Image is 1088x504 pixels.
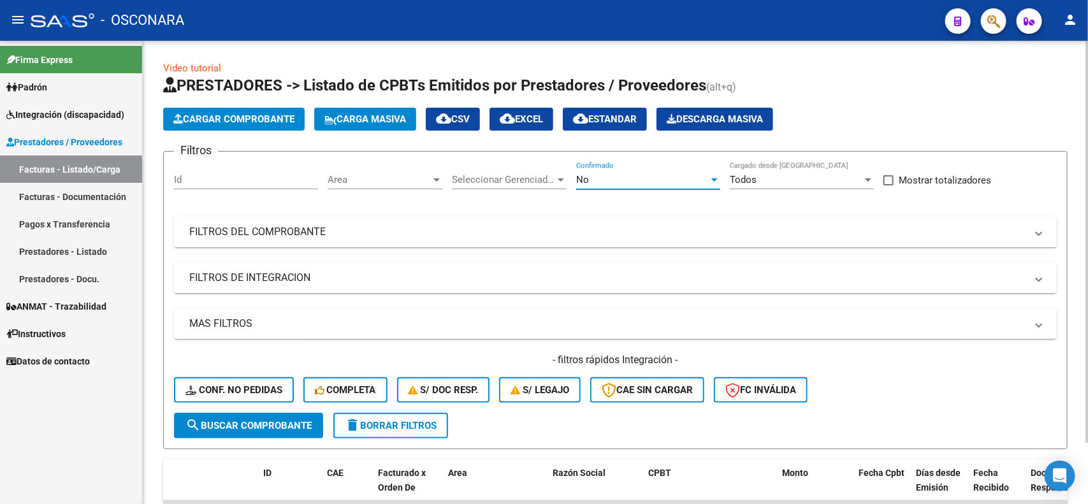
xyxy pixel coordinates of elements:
[327,468,344,478] span: CAE
[6,108,124,122] span: Integración (discapacidad)
[189,271,1026,285] mat-panel-title: FILTROS DE INTEGRACION
[263,468,272,478] span: ID
[436,113,470,125] span: CSV
[500,113,543,125] span: EXCEL
[163,108,305,131] button: Cargar Comprobante
[714,377,808,403] button: FC Inválida
[174,413,323,438] button: Buscar Comprobante
[163,76,706,94] span: PRESTADORES -> Listado de CPBTs Emitidos por Prestadores / Proveedores
[174,217,1057,247] mat-expansion-panel-header: FILTROS DEL COMPROBANTE
[328,174,431,185] span: Area
[1063,12,1078,27] mat-icon: person
[173,113,294,125] span: Cargar Comprobante
[314,108,416,131] button: Carga Masiva
[782,468,808,478] span: Monto
[563,108,647,131] button: Estandar
[6,80,47,94] span: Padrón
[189,317,1026,331] mat-panel-title: MAS FILTROS
[500,111,515,126] mat-icon: cloud_download
[973,468,1009,493] span: Fecha Recibido
[174,141,218,159] h3: Filtros
[859,468,904,478] span: Fecha Cpbt
[499,377,581,403] button: S/ legajo
[1045,461,1075,491] div: Open Intercom Messenger
[324,113,406,125] span: Carga Masiva
[648,468,671,478] span: CPBT
[490,108,553,131] button: EXCEL
[185,417,201,433] mat-icon: search
[448,468,467,478] span: Area
[725,384,796,396] span: FC Inválida
[397,377,490,403] button: S/ Doc Resp.
[667,113,763,125] span: Descarga Masiva
[916,468,961,493] span: Días desde Emisión
[303,377,388,403] button: Completa
[706,81,736,93] span: (alt+q)
[511,384,569,396] span: S/ legajo
[174,308,1057,339] mat-expansion-panel-header: MAS FILTROS
[333,413,448,438] button: Borrar Filtros
[590,377,704,403] button: CAE SIN CARGAR
[452,174,555,185] span: Seleccionar Gerenciador
[345,417,360,433] mat-icon: delete
[436,111,451,126] mat-icon: cloud_download
[602,384,693,396] span: CAE SIN CARGAR
[6,53,73,67] span: Firma Express
[10,12,25,27] mat-icon: menu
[553,468,606,478] span: Razón Social
[315,384,376,396] span: Completa
[174,377,294,403] button: Conf. no pedidas
[189,225,1026,239] mat-panel-title: FILTROS DEL COMPROBANTE
[163,62,221,74] a: Video tutorial
[185,384,282,396] span: Conf. no pedidas
[409,384,479,396] span: S/ Doc Resp.
[1031,468,1088,493] span: Doc Respaldatoria
[426,108,480,131] button: CSV
[573,111,588,126] mat-icon: cloud_download
[573,113,637,125] span: Estandar
[656,108,773,131] app-download-masive: Descarga masiva de comprobantes (adjuntos)
[378,468,426,493] span: Facturado x Orden De
[6,299,106,313] span: ANMAT - Trazabilidad
[185,420,312,431] span: Buscar Comprobante
[6,327,66,341] span: Instructivos
[576,174,589,185] span: No
[656,108,773,131] button: Descarga Masiva
[101,6,184,34] span: - OSCONARA
[345,420,437,431] span: Borrar Filtros
[174,353,1057,367] h4: - filtros rápidos Integración -
[899,173,991,188] span: Mostrar totalizadores
[730,174,757,185] span: Todos
[174,263,1057,293] mat-expansion-panel-header: FILTROS DE INTEGRACION
[6,354,90,368] span: Datos de contacto
[6,135,122,149] span: Prestadores / Proveedores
